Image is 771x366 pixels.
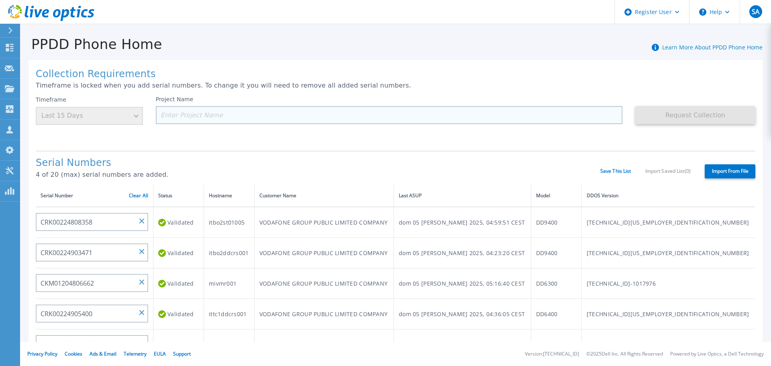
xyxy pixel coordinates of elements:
div: Serial Number [41,191,148,200]
div: Validated [158,215,199,230]
a: Cookies [65,350,82,357]
td: DD9400 [531,207,581,238]
td: VODAFONE GROUP PUBLIC LIMITED COMPANY [254,299,394,329]
td: [TECHNICAL_ID][US_EMPLOYER_IDENTIFICATION_NUMBER] [581,207,755,238]
input: Enter Project Name [156,106,623,124]
a: Telemetry [124,350,147,357]
button: Request Collection [635,106,755,124]
a: Save This List [600,168,631,174]
th: Last ASUP [394,185,531,207]
label: Timeframe [36,96,66,103]
h1: PPDD Phone Home [20,37,162,52]
li: © 2025 Dell Inc. All Rights Reserved [586,352,663,357]
a: Ads & Email [90,350,116,357]
td: VODAFONE GROUP PUBLIC LIMITED COMPANY [254,238,394,268]
a: Learn More About PPDD Phone Home [662,43,763,51]
th: Customer Name [254,185,394,207]
td: mivmr001 [204,268,254,299]
h1: Serial Numbers [36,157,600,169]
td: ittc1ddcrs001 [204,299,254,329]
td: VODAFONE GROUP PUBLIC LIMITED COMPANY [254,268,394,299]
td: dom 05 [PERSON_NAME] 2025, 04:23:20 CEST [394,238,531,268]
input: Enter Serial Number [36,213,148,231]
input: Enter Serial Number [36,305,148,323]
label: Import From File [705,164,755,178]
th: Status [153,185,204,207]
td: DD6400 [531,299,581,329]
div: Validated [158,276,199,291]
th: Model [531,185,581,207]
label: Project Name [156,96,194,102]
div: Validated [158,245,199,260]
td: DD6300 [531,268,581,299]
input: Enter Serial Number [36,274,148,292]
th: DDOS Version [581,185,755,207]
td: itbo2ddcrs001 [204,238,254,268]
a: EULA [154,350,166,357]
p: 4 of 20 (max) serial numbers are added. [36,171,600,178]
td: [TECHNICAL_ID][US_EMPLOYER_IDENTIFICATION_NUMBER] [581,299,755,329]
li: Powered by Live Optics, a Dell Technology [670,352,764,357]
td: itbo2st01005 [204,207,254,238]
td: dom 05 [PERSON_NAME] 2025, 04:59:51 CEST [394,207,531,238]
span: SA [752,8,759,15]
td: [TECHNICAL_ID][US_EMPLOYER_IDENTIFICATION_NUMBER] [581,238,755,268]
td: dom 05 [PERSON_NAME] 2025, 04:36:05 CEST [394,299,531,329]
a: Support [173,350,191,357]
input: Enter Serial Number [36,243,148,262]
li: Version: [TECHNICAL_ID] [525,352,579,357]
p: Timeframe is locked when you add serial numbers. To change it you will need to remove all added s... [36,82,755,89]
th: Hostname [204,185,254,207]
div: Validated [158,307,199,321]
a: Clear All [129,193,148,198]
td: [TECHNICAL_ID]-1017976 [581,268,755,299]
h1: Collection Requirements [36,69,755,80]
a: Privacy Policy [27,350,57,357]
td: VODAFONE GROUP PUBLIC LIMITED COMPANY [254,207,394,238]
td: DD9400 [531,238,581,268]
td: dom 05 [PERSON_NAME] 2025, 05:16:40 CEST [394,268,531,299]
input: Enter Serial Number [36,335,148,353]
